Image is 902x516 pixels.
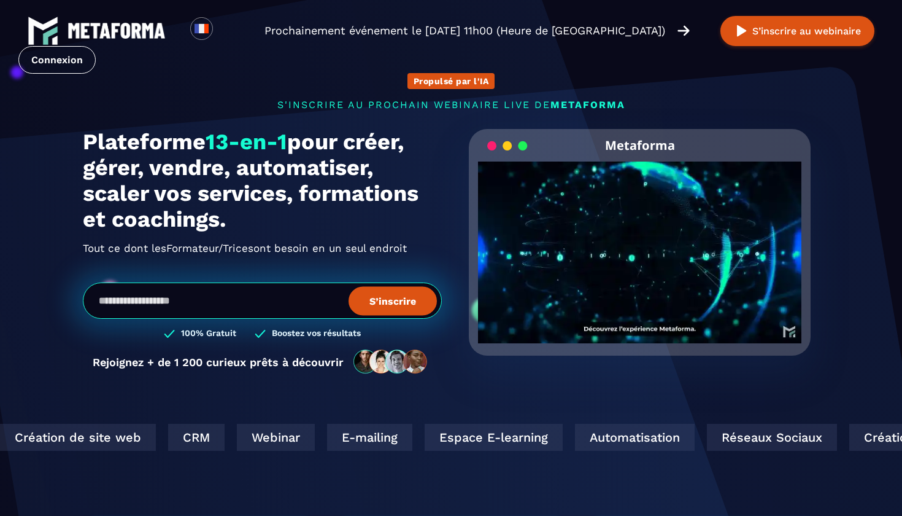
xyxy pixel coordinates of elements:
[300,424,385,451] div: E-mailing
[67,23,166,39] img: logo
[141,424,198,451] div: CRM
[487,140,528,152] img: loading
[194,21,209,36] img: fr
[720,16,874,46] button: S’inscrire au webinaire
[210,424,288,451] div: Webinar
[18,46,96,74] a: Connexion
[83,129,442,232] h1: Plateforme pour créer, gérer, vendre, automatiser, scaler vos services, formations et coachings.
[550,99,625,111] span: METAFORMA
[272,328,361,340] h3: Boostez vos résultats
[548,424,668,451] div: Automatisation
[83,99,819,111] p: s'inscrire au prochain webinaire live de
[206,129,287,155] span: 13-en-1
[93,356,344,369] p: Rejoignez + de 1 200 curieux prêts à découvrir
[83,238,442,258] h2: Tout ce dont les ont besoin en un seul endroit
[350,349,432,375] img: community-people
[478,162,801,323] video: Your browser does not support the video tag.
[677,24,690,37] img: arrow-right
[255,328,266,340] img: checked
[28,15,58,46] img: logo
[605,129,675,162] h2: Metaforma
[264,22,665,39] p: Prochainement événement le [DATE] 11h00 (Heure de [GEOGRAPHIC_DATA])
[398,424,536,451] div: Espace E-learning
[166,238,253,258] span: Formateur/Trices
[349,286,437,315] button: S’inscrire
[734,23,749,39] img: play
[181,328,236,340] h3: 100% Gratuit
[223,23,233,38] input: Search for option
[164,328,175,340] img: checked
[680,424,810,451] div: Réseaux Sociaux
[213,17,243,44] div: Search for option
